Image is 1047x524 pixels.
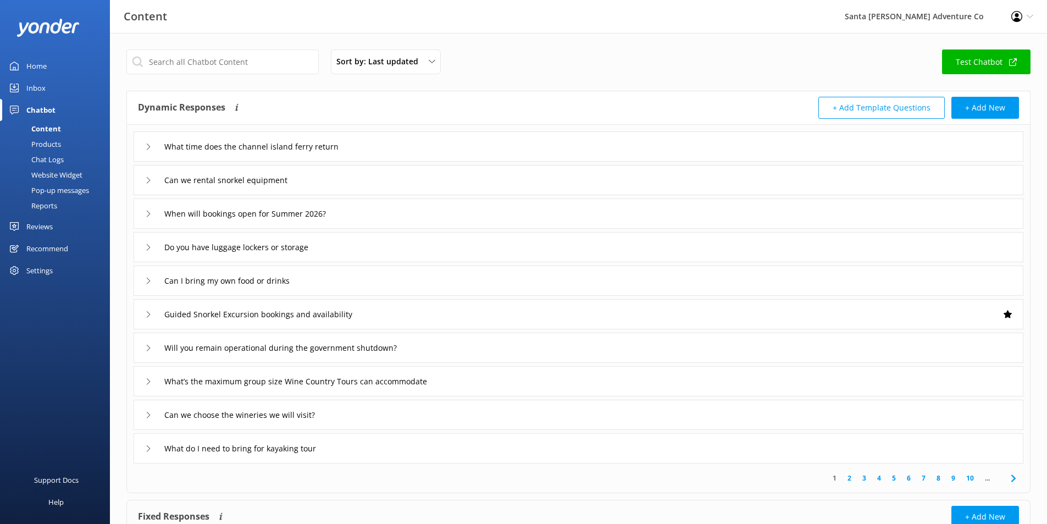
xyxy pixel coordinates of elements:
div: Chat Logs [7,152,64,167]
a: Reports [7,198,110,213]
div: Inbox [26,77,46,99]
a: Products [7,136,110,152]
a: 10 [961,473,979,483]
a: 7 [916,473,931,483]
a: 3 [857,473,872,483]
div: Reviews [26,216,53,238]
a: 9 [946,473,961,483]
span: Sort by: Last updated [336,56,425,68]
a: 2 [842,473,857,483]
button: + Add Template Questions [818,97,945,119]
div: Pop-up messages [7,183,89,198]
div: Home [26,55,47,77]
a: Content [7,121,110,136]
a: Chat Logs [7,152,110,167]
div: Chatbot [26,99,56,121]
h3: Content [124,8,167,25]
div: Products [7,136,61,152]
input: Search all Chatbot Content [126,49,319,74]
a: Test Chatbot [942,49,1031,74]
div: Reports [7,198,57,213]
h4: Dynamic Responses [138,97,225,119]
div: Recommend [26,238,68,260]
span: ... [979,473,995,483]
a: Pop-up messages [7,183,110,198]
a: Website Widget [7,167,110,183]
div: Content [7,121,61,136]
a: 5 [887,473,901,483]
div: Help [48,491,64,513]
div: Settings [26,260,53,282]
a: 1 [827,473,842,483]
a: 8 [931,473,946,483]
a: 4 [872,473,887,483]
div: Website Widget [7,167,82,183]
a: 6 [901,473,916,483]
div: Support Docs [34,469,79,491]
button: + Add New [951,97,1019,119]
img: yonder-white-logo.png [16,19,80,37]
